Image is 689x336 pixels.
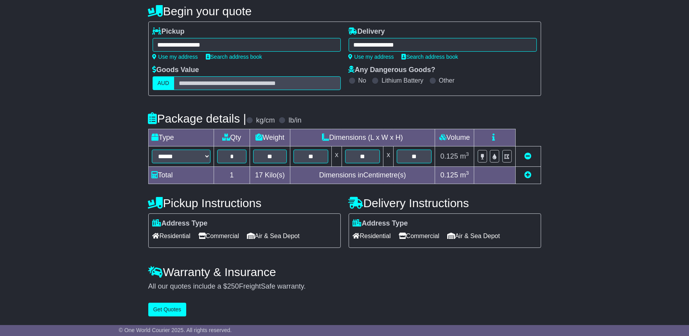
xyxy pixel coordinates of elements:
td: Volume [435,129,474,146]
span: 17 [255,171,263,179]
label: Other [439,77,455,84]
a: Search address book [206,54,262,60]
label: AUD [153,76,174,90]
h4: Begin your quote [148,5,541,18]
td: Total [148,167,214,184]
label: Pickup [153,27,185,36]
span: Commercial [399,230,439,242]
span: Commercial [198,230,239,242]
button: Get Quotes [148,303,187,316]
span: Air & Sea Depot [447,230,500,242]
td: Dimensions in Centimetre(s) [290,167,435,184]
span: Residential [153,230,191,242]
td: Kilo(s) [250,167,290,184]
span: Air & Sea Depot [247,230,300,242]
div: All our quotes include a $ FreightSafe warranty. [148,282,541,291]
label: kg/cm [256,116,275,125]
td: 1 [214,167,250,184]
a: Use my address [153,54,198,60]
label: Goods Value [153,66,199,74]
td: Weight [250,129,290,146]
label: Address Type [353,219,408,228]
h4: Warranty & Insurance [148,266,541,278]
h4: Delivery Instructions [349,197,541,210]
label: Lithium Battery [381,77,423,84]
span: 0.125 [441,152,458,160]
a: Remove this item [525,152,532,160]
span: m [460,171,469,179]
td: x [331,146,342,167]
label: Delivery [349,27,385,36]
span: Residential [353,230,391,242]
span: © One World Courier 2025. All rights reserved. [119,327,232,333]
a: Search address book [402,54,458,60]
a: Use my address [349,54,394,60]
h4: Package details | [148,112,246,125]
a: Add new item [525,171,532,179]
td: Qty [214,129,250,146]
label: Any Dangerous Goods? [349,66,435,74]
span: 250 [227,282,239,290]
label: lb/in [288,116,301,125]
sup: 3 [466,151,469,157]
td: Type [148,129,214,146]
label: No [358,77,366,84]
span: m [460,152,469,160]
td: Dimensions (L x W x H) [290,129,435,146]
sup: 3 [466,170,469,176]
span: 0.125 [441,171,458,179]
h4: Pickup Instructions [148,197,341,210]
td: x [383,146,394,167]
label: Address Type [153,219,208,228]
